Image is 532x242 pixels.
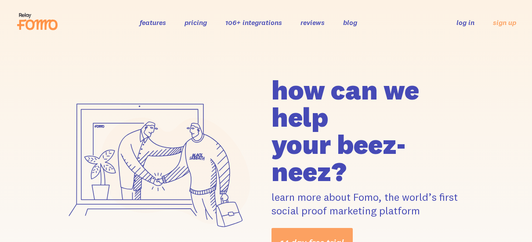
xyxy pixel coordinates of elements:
[271,190,474,217] p: learn more about Fomo, the world’s first social proof marketing platform
[456,18,474,27] a: log in
[300,18,325,27] a: reviews
[185,18,207,27] a: pricing
[140,18,166,27] a: features
[493,18,516,27] a: sign up
[225,18,282,27] a: 106+ integrations
[343,18,357,27] a: blog
[271,76,474,185] h1: how can we help your beez-neez?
